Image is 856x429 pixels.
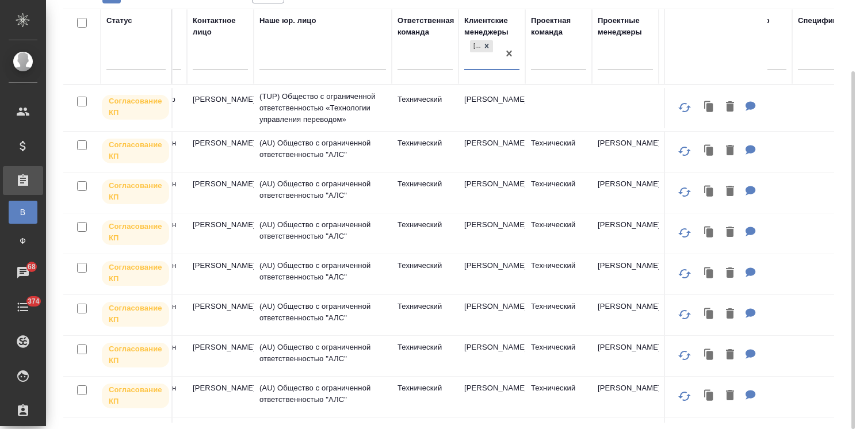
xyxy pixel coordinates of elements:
td: Технический [525,336,592,376]
p: Согласование КП [109,95,162,118]
button: Клонировать [698,302,720,326]
button: Клонировать [698,262,720,285]
button: Обновить [671,382,698,410]
button: Удалить [720,302,740,326]
p: Согласование КП [109,302,162,325]
div: Проектные менеджеры [598,15,653,38]
a: В [9,201,37,224]
td: Технический [525,213,592,254]
a: Ф [9,229,37,252]
a: 68 [3,258,43,287]
button: Клонировать [698,343,720,367]
div: Статус [106,15,132,26]
td: [PERSON_NAME] [458,213,525,254]
span: Ф [14,235,32,247]
p: Согласование КП [109,343,162,366]
td: Технический [525,377,592,417]
td: [PERSON_NAME] [592,377,659,417]
td: Технический [525,295,592,335]
td: [PERSON_NAME] [458,132,525,172]
td: Технический [392,213,458,254]
td: (AU) Общество с ограниченной ответственностью "АЛС" [254,336,392,376]
div: [PERSON_NAME] [470,40,480,52]
td: (AU) Общество с ограниченной ответственностью "АЛС" [254,213,392,254]
td: Технический [392,295,458,335]
td: (AU) Общество с ограниченной ответственностью "АЛС" [254,295,392,335]
td: Технический [392,173,458,213]
button: Удалить [720,95,740,119]
button: Обновить [671,94,698,121]
span: В [14,206,32,218]
button: Обновить [671,137,698,165]
a: 374 [3,293,43,321]
div: Ответственная команда [398,15,454,38]
p: Согласование КП [109,221,162,244]
button: Удалить [720,221,740,244]
td: [PERSON_NAME] [187,377,254,417]
button: Удалить [720,262,740,285]
div: Усманова Ольга [469,39,494,53]
td: Технический [525,132,592,172]
td: [PERSON_NAME] [458,377,525,417]
td: [PERSON_NAME] [187,88,254,128]
button: Удалить [720,384,740,408]
td: [PERSON_NAME] [187,336,254,376]
td: (AU) Общество с ограниченной ответственностью "АЛС" [254,254,392,294]
button: Удалить [720,180,740,204]
button: Обновить [671,219,698,247]
td: Технический [392,336,458,376]
td: [PERSON_NAME] [458,88,525,128]
td: [PERSON_NAME] [458,295,525,335]
td: (AU) Общество с ограниченной ответственностью "АЛС" [254,173,392,213]
div: Наше юр. лицо [259,15,316,26]
button: Обновить [671,178,698,206]
td: (AU) Общество с ограниченной ответственностью "АЛС" [254,377,392,417]
span: 374 [21,296,47,307]
td: [PERSON_NAME] [592,173,659,213]
td: Технический [525,254,592,294]
td: (TUP) Общество с ограниченной ответственностью «Технологии управления переводом» [254,85,392,131]
td: [PERSON_NAME] [187,173,254,213]
td: [PERSON_NAME] [592,213,659,254]
div: Проектная команда [531,15,586,38]
div: Клиентские менеджеры [464,15,519,38]
td: [PERSON_NAME] [187,132,254,172]
span: 68 [21,261,43,273]
button: Обновить [671,301,698,328]
td: [PERSON_NAME] [458,173,525,213]
td: Технический [525,173,592,213]
button: Обновить [671,342,698,369]
p: Согласование КП [109,139,162,162]
p: Согласование КП [109,384,162,407]
td: [PERSON_NAME] [458,254,525,294]
div: Контактное лицо [193,15,248,38]
td: [PERSON_NAME] [592,254,659,294]
td: [PERSON_NAME] [187,254,254,294]
td: Технический [392,254,458,294]
td: [PERSON_NAME] [592,295,659,335]
button: Клонировать [698,180,720,204]
p: Согласование КП [109,180,162,203]
button: Клонировать [698,221,720,244]
td: [PERSON_NAME] [187,295,254,335]
td: [PERSON_NAME] [458,336,525,376]
td: Технический [392,88,458,128]
td: [PERSON_NAME] [592,336,659,376]
td: [PERSON_NAME] [187,213,254,254]
p: Согласование КП [109,262,162,285]
td: Технический [392,132,458,172]
td: [PERSON_NAME] [592,132,659,172]
div: Спецификация [798,15,855,26]
td: Технический [392,377,458,417]
button: Удалить [720,343,740,367]
button: Обновить [671,260,698,288]
td: (AU) Общество с ограниченной ответственностью "АЛС" [254,132,392,172]
button: Клонировать [698,384,720,408]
